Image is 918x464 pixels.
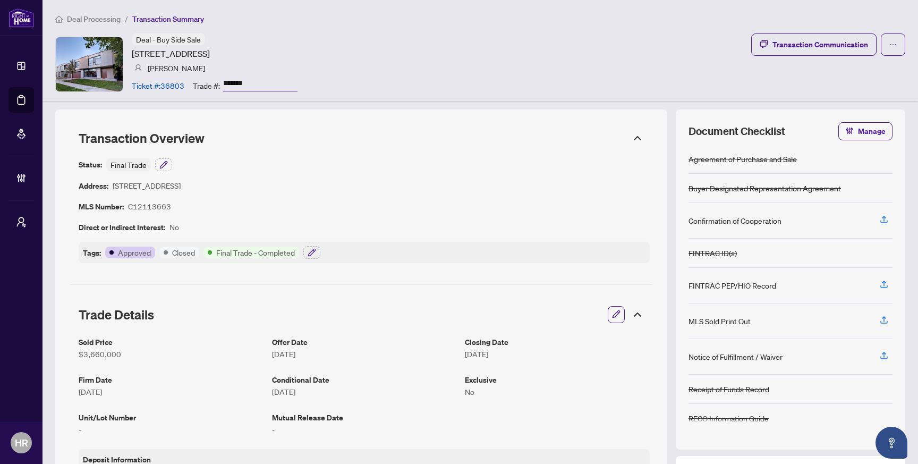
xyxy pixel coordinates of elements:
article: Offer Date [272,336,457,348]
article: Tags: [83,247,101,259]
article: Direct or Indirect Interest: [79,221,165,233]
article: Ticket #: 36803 [132,80,184,91]
article: Closed [172,247,195,258]
article: Trade #: [193,80,220,91]
article: No [169,221,179,233]
span: user-switch [16,217,27,227]
div: Notice of Fulfillment / Waiver [688,351,783,362]
article: Mutual Release Date [272,411,457,424]
article: - [272,424,457,435]
div: Transaction Communication [772,36,868,53]
div: Transaction Overview [70,124,652,152]
span: Transaction Summary [132,14,204,24]
article: C12113663 [128,200,171,213]
img: IMG-C12113663_1.jpg [56,37,123,91]
article: [STREET_ADDRESS] [113,180,181,192]
div: Buyer Designated Representation Agreement [688,182,841,194]
article: [DATE] [79,386,263,398]
article: Closing Date [465,336,650,348]
article: [PERSON_NAME] [148,62,205,74]
div: RECO Information Guide [688,412,769,424]
div: FINTRAC PEP/HIO Record [688,280,776,291]
article: No [465,386,650,398]
div: FINTRAC ID(s) [688,247,737,259]
article: Exclusive [465,374,650,386]
span: Transaction Overview [79,130,205,146]
div: Agreement of Purchase and Sale [688,153,797,165]
img: logo [8,8,34,28]
li: / [125,13,128,25]
img: svg%3e [134,64,142,72]
article: Status: [79,158,102,171]
button: Open asap [875,427,907,459]
article: Address: [79,180,108,192]
article: Unit/Lot Number [79,411,263,424]
div: Confirmation of Cooperation [688,215,781,226]
span: Trade Details [79,307,154,323]
button: Manage [838,122,892,140]
div: MLS Sold Print Out [688,315,751,327]
article: [DATE] [272,386,457,398]
article: - [79,424,263,435]
article: Firm Date [79,374,263,386]
article: $3,660,000 [79,348,263,360]
button: Transaction Communication [751,33,877,56]
span: Deal Processing [67,14,121,24]
span: ellipsis [889,41,897,48]
div: Receipt of Funds Record [688,383,769,395]
span: Deal - Buy Side Sale [136,35,201,44]
article: Approved [118,247,151,258]
div: Final Trade [106,158,151,171]
article: [DATE] [272,348,457,360]
span: HR [15,435,28,450]
article: Conditional Date [272,374,457,386]
article: MLS Number: [79,200,124,213]
article: [STREET_ADDRESS] [132,47,210,60]
span: home [55,15,63,23]
article: [DATE] [465,348,650,360]
span: Document Checklist [688,124,785,139]
article: Sold Price [79,336,263,348]
div: Trade Details [70,300,652,330]
article: Final Trade - Completed [216,247,295,258]
span: Manage [858,123,886,140]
